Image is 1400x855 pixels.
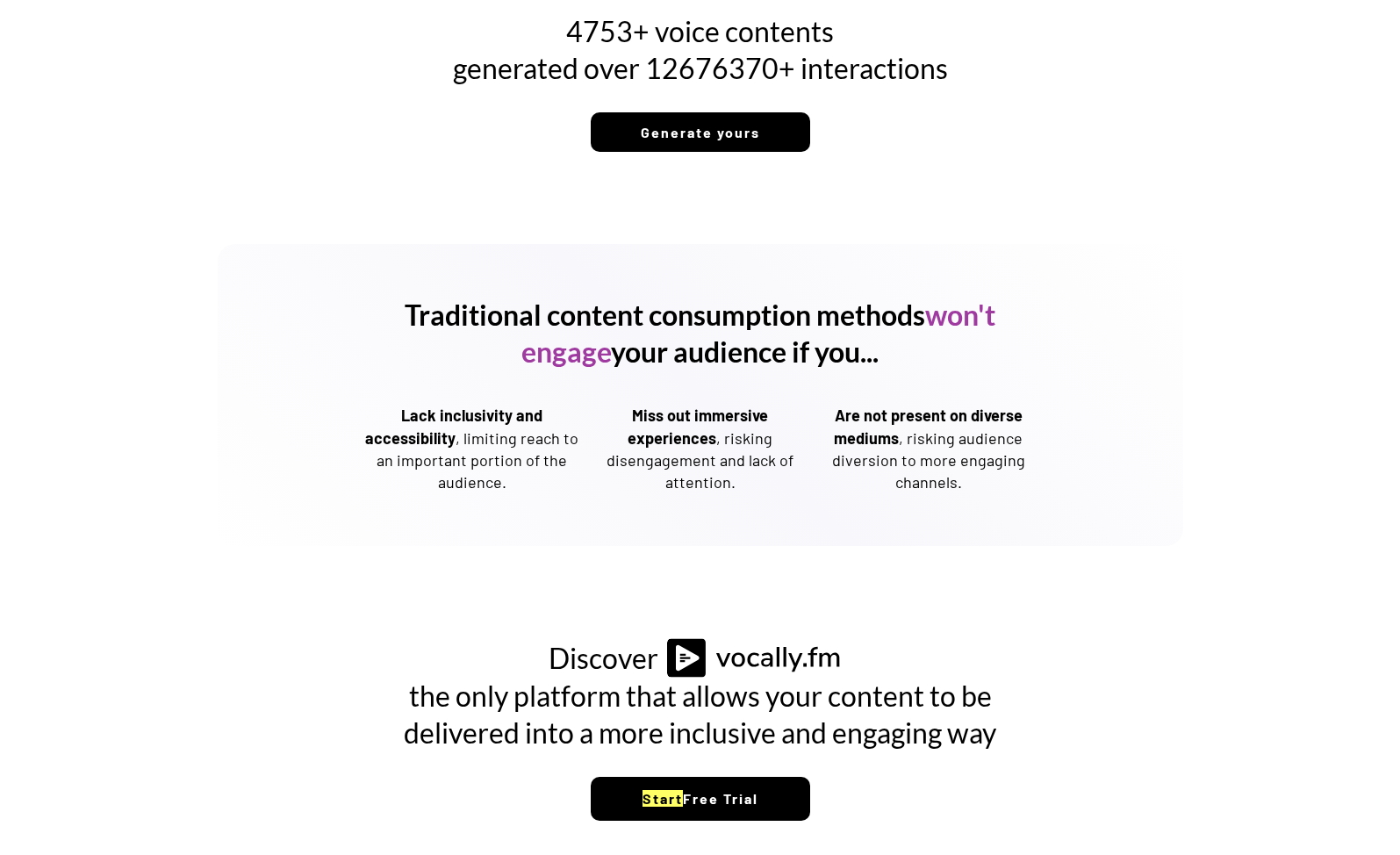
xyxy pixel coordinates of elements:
[591,112,810,152] button: Generate yours
[591,777,810,821] button: StartFree Trial
[591,405,810,493] div: , risking disengagement and lack of attention.
[628,406,772,447] strong: Miss out immersive experiences
[819,405,1038,493] div: , risking audience diversion to more engaging channels.
[363,297,1038,370] h2: Traditional content consumption methods your audience if you...
[363,405,582,493] div: , limiting reach to an important portion of the audience.
[365,406,546,447] strong: Lack inclusivity and accessibility
[834,406,1026,447] strong: Are not present on diverse mediums
[363,678,1038,751] h2: the only platform that allows your content to be delivered into a more inclusive and engaging way
[521,298,1001,369] font: won't engage
[349,50,1052,87] h2: generated over 12676370+ interactions
[349,13,1052,50] h2: 4753+ voice contents
[643,790,683,807] font: Start
[549,640,658,677] h2: Discover
[667,638,851,678] img: vocally%20logo.svg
